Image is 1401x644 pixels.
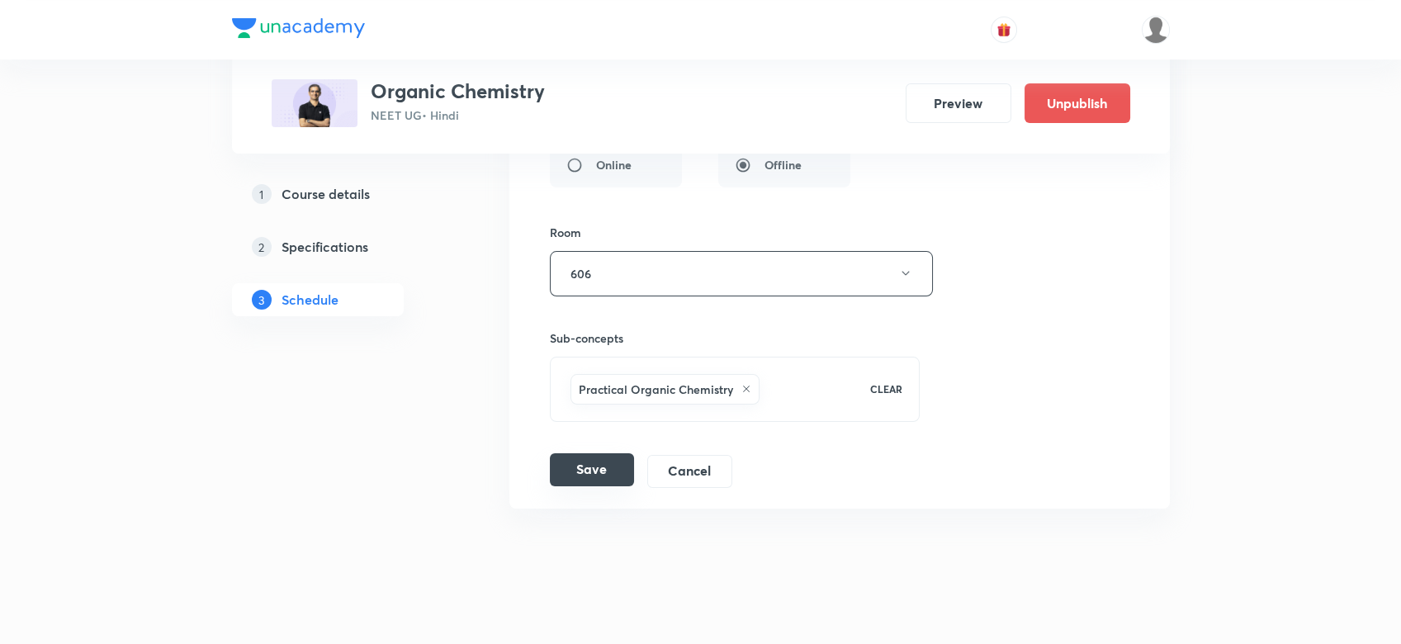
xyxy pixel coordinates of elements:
[550,329,921,347] h6: Sub-concepts
[232,18,365,42] a: Company Logo
[1142,16,1170,44] img: Shahrukh Ansari
[870,381,902,396] p: CLEAR
[282,290,338,310] h5: Schedule
[579,381,733,398] h6: Practical Organic Chemistry
[232,230,457,263] a: 2Specifications
[282,184,370,204] h5: Course details
[996,22,1011,37] img: avatar
[232,178,457,211] a: 1Course details
[550,453,634,486] button: Save
[550,224,581,241] h6: Room
[252,290,272,310] p: 3
[272,79,357,127] img: D218DFF7-DE63-43EE-9898-BA56A5392C32_plus.png
[371,107,545,124] p: NEET UG • Hindi
[232,18,365,38] img: Company Logo
[282,237,368,257] h5: Specifications
[550,251,933,296] button: 606
[371,79,545,103] h3: Organic Chemistry
[991,17,1017,43] button: avatar
[906,83,1011,123] button: Preview
[1025,83,1130,123] button: Unpublish
[647,455,732,488] button: Cancel
[252,184,272,204] p: 1
[252,237,272,257] p: 2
